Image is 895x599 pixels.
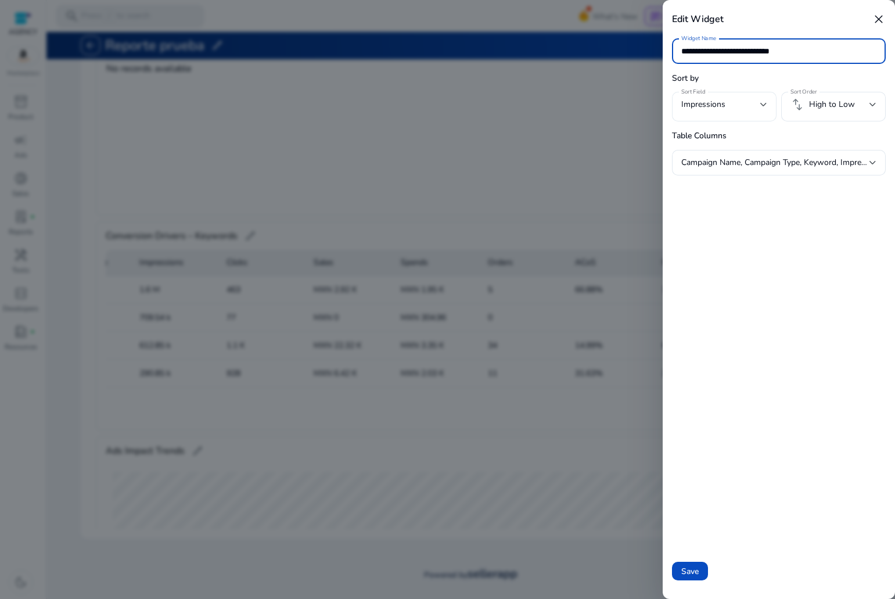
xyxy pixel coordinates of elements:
mat-label: Sort Order [790,88,817,96]
span: Save [681,565,699,578]
h4: Edit Widget [672,14,724,25]
span: swap_vert [790,98,804,112]
mat-label: Widget Name [681,34,716,42]
h5: Sort by [672,73,886,84]
button: Save [672,562,708,580]
span: close [872,12,886,26]
span: Impressions [681,99,725,110]
h5: Table Columns [672,130,886,142]
span: High to Low [809,98,855,111]
mat-label: Sort Field [681,88,705,96]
